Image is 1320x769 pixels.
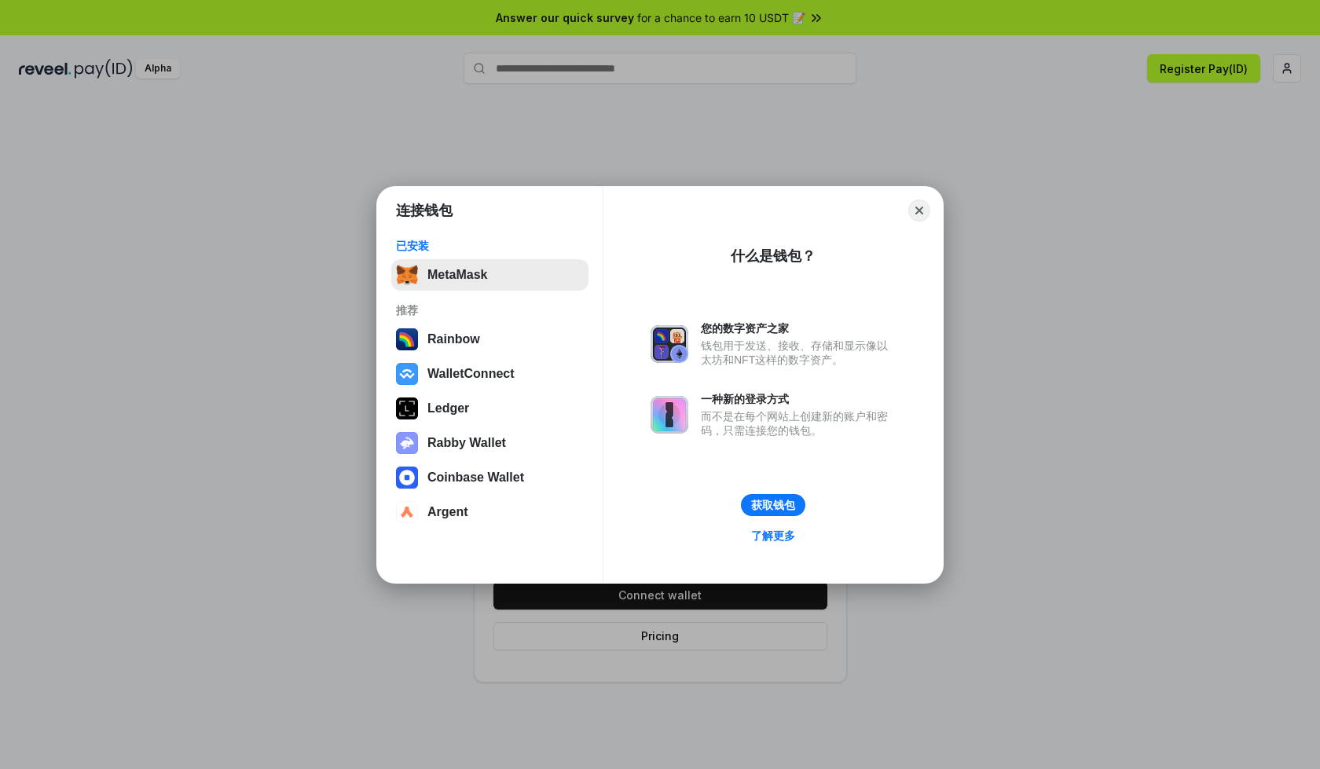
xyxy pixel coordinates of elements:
[427,436,506,450] div: Rabby Wallet
[651,396,688,434] img: svg+xml,%3Csvg%20xmlns%3D%22http%3A%2F%2Fwww.w3.org%2F2000%2Fsvg%22%20fill%3D%22none%22%20viewBox...
[908,200,930,222] button: Close
[396,201,453,220] h1: 连接钱包
[391,393,588,424] button: Ledger
[427,367,515,381] div: WalletConnect
[742,525,805,546] a: 了解更多
[396,264,418,286] img: svg+xml,%3Csvg%20fill%3D%22none%22%20height%3D%2233%22%20viewBox%3D%220%200%2035%2033%22%20width%...
[391,324,588,355] button: Rainbow
[391,259,588,291] button: MetaMask
[701,321,896,335] div: 您的数字资产之家
[427,332,480,346] div: Rainbow
[396,432,418,454] img: svg+xml,%3Csvg%20xmlns%3D%22http%3A%2F%2Fwww.w3.org%2F2000%2Fsvg%22%20fill%3D%22none%22%20viewBox...
[396,501,418,523] img: svg+xml,%3Csvg%20width%3D%2228%22%20height%3D%2228%22%20viewBox%3D%220%200%2028%2028%22%20fill%3D...
[396,328,418,350] img: svg+xml,%3Csvg%20width%3D%22120%22%20height%3D%22120%22%20viewBox%3D%220%200%20120%20120%22%20fil...
[427,505,468,519] div: Argent
[751,498,795,512] div: 获取钱包
[701,339,896,367] div: 钱包用于发送、接收、存储和显示像以太坊和NFT这样的数字资产。
[651,325,688,363] img: svg+xml,%3Csvg%20xmlns%3D%22http%3A%2F%2Fwww.w3.org%2F2000%2Fsvg%22%20fill%3D%22none%22%20viewBox...
[391,427,588,459] button: Rabby Wallet
[391,496,588,528] button: Argent
[427,401,469,416] div: Ledger
[751,529,795,543] div: 了解更多
[427,471,524,485] div: Coinbase Wallet
[396,467,418,489] img: svg+xml,%3Csvg%20width%3D%2228%22%20height%3D%2228%22%20viewBox%3D%220%200%2028%2028%22%20fill%3D...
[396,239,584,253] div: 已安装
[396,363,418,385] img: svg+xml,%3Csvg%20width%3D%2228%22%20height%3D%2228%22%20viewBox%3D%220%200%2028%2028%22%20fill%3D...
[391,358,588,390] button: WalletConnect
[701,409,896,438] div: 而不是在每个网站上创建新的账户和密码，只需连接您的钱包。
[391,462,588,493] button: Coinbase Wallet
[396,397,418,419] img: svg+xml,%3Csvg%20xmlns%3D%22http%3A%2F%2Fwww.w3.org%2F2000%2Fsvg%22%20width%3D%2228%22%20height%3...
[731,247,816,265] div: 什么是钱包？
[396,303,584,317] div: 推荐
[741,494,805,516] button: 获取钱包
[427,268,487,282] div: MetaMask
[701,392,896,406] div: 一种新的登录方式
